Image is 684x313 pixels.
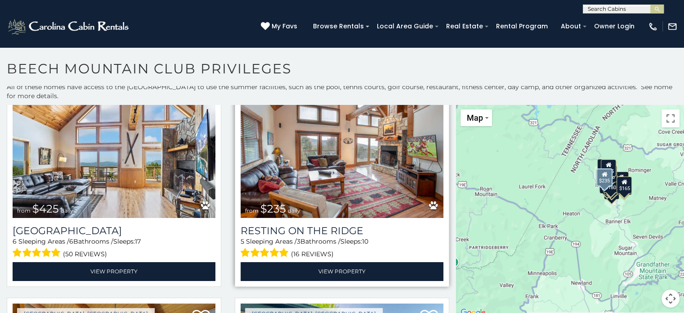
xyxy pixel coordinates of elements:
div: $425 [596,169,611,186]
img: White-1-2.png [7,18,131,36]
img: Pinecone Manor [13,82,215,218]
span: (50 reviews) [63,248,107,260]
span: 10 [362,237,368,245]
a: Real Estate [442,19,487,33]
div: $390 [601,165,617,182]
a: View Property [13,262,215,281]
a: Rental Program [492,19,552,33]
a: Pinecone Manor from $425 daily [13,82,215,218]
a: Resting on the Ridge [241,225,443,237]
h3: Pinecone Manor [13,225,215,237]
a: Browse Rentals [308,19,368,33]
button: Change map style [460,109,492,126]
img: Resting on the Ridge [241,82,443,218]
div: Sleeping Areas / Bathrooms / Sleeps: [241,237,443,260]
a: Resting on the Ridge from $235 daily [241,82,443,218]
span: (16 reviews) [291,248,334,260]
span: 6 [13,237,17,245]
div: $200 [613,172,629,189]
a: Owner Login [590,19,639,33]
span: $235 [260,202,286,215]
a: View Property [241,262,443,281]
a: About [556,19,586,33]
div: Sleeping Areas / Bathrooms / Sleeps: [13,237,215,260]
a: Local Area Guide [372,19,438,33]
img: phone-regular-white.png [648,22,658,32]
button: Map camera controls [662,290,680,308]
span: 6 [69,237,73,245]
span: 17 [135,237,141,245]
span: daily [61,207,73,214]
div: $325 [601,159,616,177]
span: 5 [241,237,244,245]
span: 3 [297,237,300,245]
span: $425 [32,202,59,215]
span: Map [467,113,483,122]
div: $165 [617,177,632,194]
div: $235 [596,168,612,186]
a: My Favs [261,22,300,32]
span: daily [288,207,300,214]
div: $150 [597,159,612,176]
span: from [245,207,259,214]
button: Toggle fullscreen view [662,109,680,127]
span: from [17,207,31,214]
span: My Favs [272,22,297,31]
img: mail-regular-white.png [667,22,677,32]
a: [GEOGRAPHIC_DATA] [13,225,215,237]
